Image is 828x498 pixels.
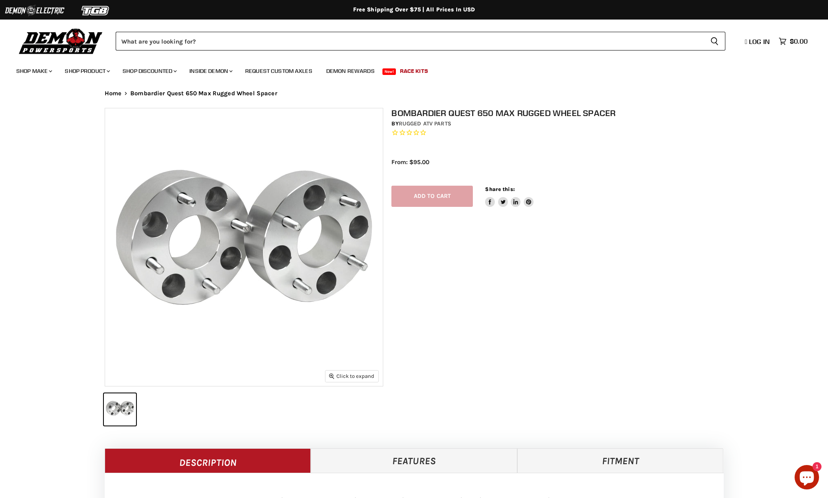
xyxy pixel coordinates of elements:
div: by [391,119,732,128]
button: Search [704,32,725,50]
span: New! [382,68,396,75]
a: Shop Product [59,63,115,79]
a: Shop Discounted [116,63,182,79]
img: Demon Electric Logo 2 [4,3,65,18]
a: Home [105,90,122,97]
img: Demon Powersports [16,26,105,55]
a: Log in [741,38,775,45]
a: Inside Demon [183,63,237,79]
span: Log in [749,37,770,46]
a: Demon Rewards [320,63,381,79]
img: TGB Logo 2 [65,3,126,18]
aside: Share this: [485,186,534,207]
span: From: $95.00 [391,158,429,166]
a: Race Kits [394,63,434,79]
form: Product [116,32,725,50]
a: Features [311,448,517,473]
span: $0.00 [790,37,808,45]
a: Shop Make [10,63,57,79]
span: Click to expand [329,373,374,379]
a: Rugged ATV Parts [399,120,451,127]
nav: Breadcrumbs [88,90,740,97]
span: Share this: [485,186,514,192]
input: Search [116,32,704,50]
a: Fitment [517,448,724,473]
img: Bombardier Quest 650 Max Rugged Wheel Spacer [105,108,383,386]
a: $0.00 [775,35,812,47]
h1: Bombardier Quest 650 Max Rugged Wheel Spacer [391,108,732,118]
a: Description [105,448,311,473]
div: Free Shipping Over $75 | All Prices In USD [88,6,740,13]
span: Rated 0.0 out of 5 stars 0 reviews [391,129,732,137]
ul: Main menu [10,59,806,79]
inbox-online-store-chat: Shopify online store chat [792,465,821,491]
span: Bombardier Quest 650 Max Rugged Wheel Spacer [130,90,277,97]
a: Request Custom Axles [239,63,318,79]
button: Bombardier Quest 650 Max Rugged Wheel Spacer thumbnail [104,393,136,426]
button: Click to expand [325,371,378,382]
